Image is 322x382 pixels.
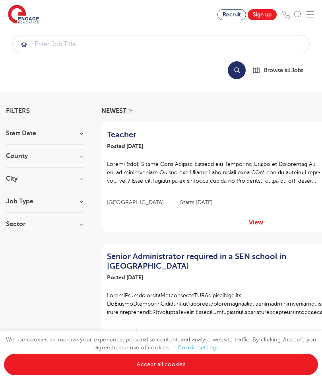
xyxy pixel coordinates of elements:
h3: Sector [6,221,83,227]
h3: County [6,153,83,159]
a: Recruit [217,9,246,20]
span: Posted [DATE] [107,274,143,281]
span: We use cookies to improve your experience, personalise content, and analyse website traffic. By c... [4,337,318,367]
a: Accept all cookies [4,354,318,375]
a: Teacher [107,130,316,140]
a: Cookie settings [178,345,219,351]
h3: City [6,175,83,182]
span: Filters [6,108,30,114]
h3: Job Type [6,198,83,205]
img: Mobile Menu [306,11,314,19]
img: Phone [282,11,290,19]
h3: Start Date [6,130,83,136]
img: Engage Education [8,5,39,25]
a: Sign up [248,9,277,20]
a: View [249,219,263,226]
a: Browse all Jobs [252,66,310,75]
div: Submit [12,35,310,53]
span: Browse all Jobs [264,66,303,75]
span: Recruit [223,12,241,18]
input: Submit [13,35,309,53]
img: Search [294,11,302,19]
a: Senior Administrator required in a SEN school in [GEOGRAPHIC_DATA] [107,252,316,271]
span: Posted [DATE] [107,143,143,149]
button: Search [228,61,246,79]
